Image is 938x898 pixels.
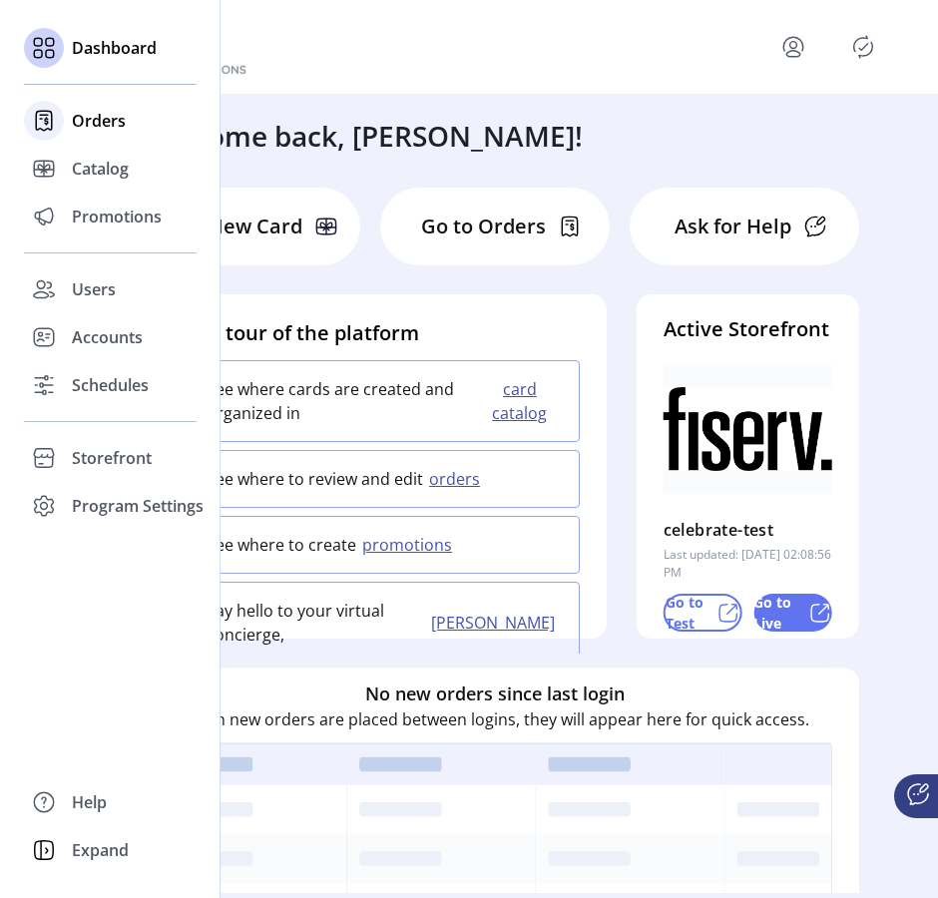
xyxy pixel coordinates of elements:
span: Program Settings [72,494,204,518]
h4: Take a tour of the platform [158,318,580,348]
button: Publisher Panel [847,31,879,63]
button: card catalog [479,377,567,425]
p: See where to review and edit [207,467,423,491]
p: Go to Test [666,592,708,634]
span: Orders [72,109,126,133]
span: Catalog [72,157,129,181]
span: Schedules [72,373,149,397]
span: Promotions [72,205,162,228]
span: Dashboard [72,36,157,60]
p: Go to Live [753,592,800,634]
button: orders [423,467,492,491]
h6: No new orders since last login [365,680,625,707]
span: Storefront [72,446,152,470]
span: Users [72,277,116,301]
span: Expand [72,838,129,862]
span: Accounts [72,325,143,349]
p: When new orders are placed between logins, they will appear here for quick access. [182,707,809,731]
span: Help [72,790,107,814]
p: Ask for Help [675,212,791,241]
p: See where cards are created and organized in [207,377,479,425]
p: Add New Card [166,212,302,241]
button: [PERSON_NAME] [425,611,567,635]
h3: Welcome back, [PERSON_NAME]! [144,115,583,157]
p: See where to create [207,533,356,557]
p: Last updated: [DATE] 02:08:56 PM [664,546,832,582]
p: Say hello to your virtual concierge, [207,599,425,647]
p: Go to Orders [421,212,546,241]
h4: Active Storefront [664,314,832,344]
button: promotions [356,533,464,557]
p: celebrate-test [664,514,774,546]
button: menu [777,31,809,63]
